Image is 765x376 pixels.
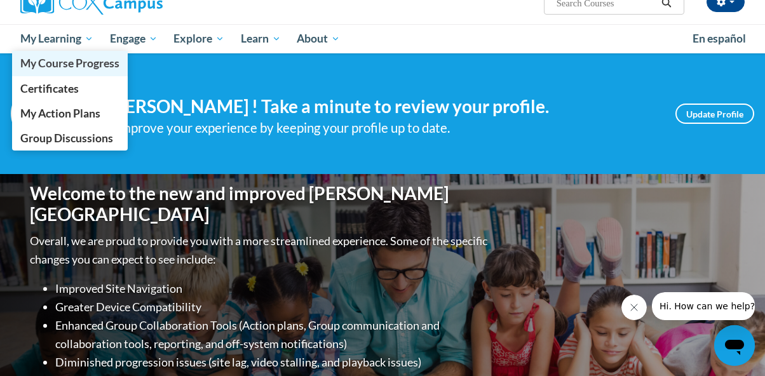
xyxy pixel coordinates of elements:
[714,325,755,366] iframe: Button to launch messaging window
[12,76,128,101] a: Certificates
[87,117,656,138] div: Help improve your experience by keeping your profile up to date.
[297,31,340,46] span: About
[87,96,656,117] h4: Hi [PERSON_NAME] ! Take a minute to review your profile.
[12,101,128,126] a: My Action Plans
[20,31,93,46] span: My Learning
[675,104,754,124] a: Update Profile
[102,24,166,53] a: Engage
[12,51,128,76] a: My Course Progress
[20,131,113,145] span: Group Discussions
[55,316,491,353] li: Enhanced Group Collaboration Tools (Action plans, Group communication and collaboration tools, re...
[30,232,491,269] p: Overall, we are proud to provide you with a more streamlined experience. Some of the specific cha...
[621,295,647,320] iframe: Close message
[233,24,289,53] a: Learn
[30,183,491,225] h1: Welcome to the new and improved [PERSON_NAME][GEOGRAPHIC_DATA]
[684,25,754,52] a: En español
[20,107,100,120] span: My Action Plans
[110,31,158,46] span: Engage
[12,24,102,53] a: My Learning
[241,31,281,46] span: Learn
[55,353,491,372] li: Diminished progression issues (site lag, video stalling, and playback issues)
[55,279,491,298] li: Improved Site Navigation
[11,85,68,142] img: Profile Image
[652,292,755,320] iframe: Message from company
[289,24,349,53] a: About
[693,32,746,45] span: En español
[20,82,79,95] span: Certificates
[20,57,119,70] span: My Course Progress
[55,298,491,316] li: Greater Device Compatibility
[173,31,224,46] span: Explore
[12,126,128,151] a: Group Discussions
[11,24,754,53] div: Main menu
[165,24,233,53] a: Explore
